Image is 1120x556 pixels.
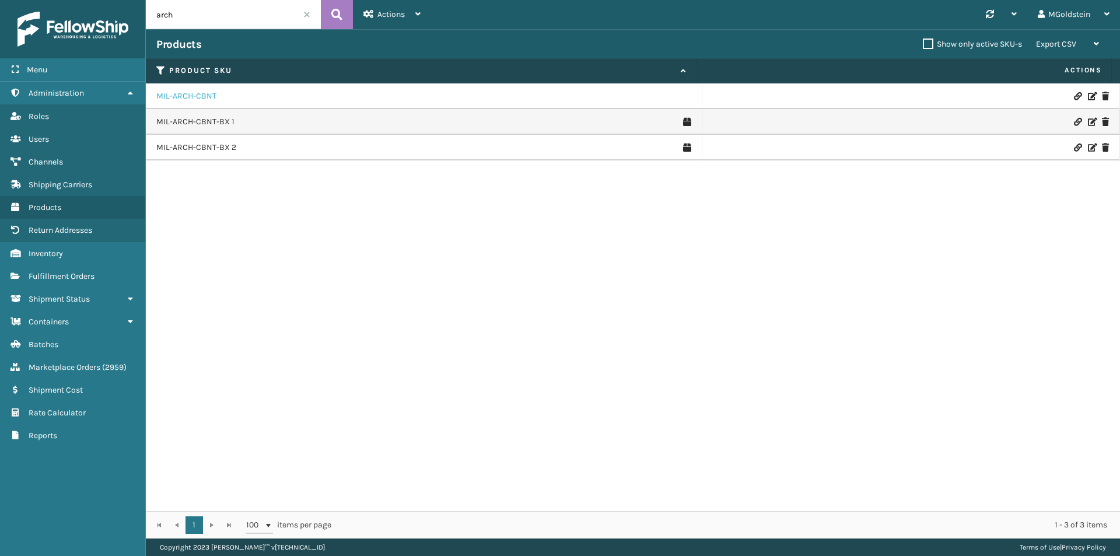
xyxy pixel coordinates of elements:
span: Actions [377,9,405,19]
label: Product SKU [169,65,675,76]
span: Shipment Status [29,294,90,304]
span: Fulfillment Orders [29,271,94,281]
i: Link Product [1074,144,1081,152]
a: MIL-ARCH-CBNT-BX 1 [156,116,235,128]
span: Roles [29,111,49,121]
span: Export CSV [1036,39,1076,49]
i: Edit [1088,118,1095,126]
a: Terms of Use [1020,543,1060,551]
span: items per page [246,516,331,534]
i: Delete [1102,92,1109,100]
a: 1 [185,516,203,534]
a: MIL-ARCH-CBNT-BX 2 [156,142,236,153]
span: Rate Calculator [29,408,86,418]
img: logo [17,12,128,47]
span: 100 [246,519,264,531]
span: Marketplace Orders [29,362,100,372]
a: Privacy Policy [1062,543,1106,551]
span: Products [29,202,61,212]
span: Inventory [29,249,63,258]
span: Administration [29,88,84,98]
p: Copyright 2023 [PERSON_NAME]™ v [TECHNICAL_ID] [160,538,325,556]
span: Return Addresses [29,225,92,235]
i: Edit [1088,92,1095,100]
i: Delete [1102,144,1109,152]
span: Actions [701,61,1109,80]
span: Menu [27,65,47,75]
a: MIL-ARCH-CBNT [156,90,216,102]
span: Reports [29,431,57,440]
span: Containers [29,317,69,327]
span: Channels [29,157,63,167]
div: | [1020,538,1106,556]
h3: Products [156,37,201,51]
i: Link Product [1074,92,1081,100]
span: Shipment Cost [29,385,83,395]
i: Edit [1088,144,1095,152]
span: Users [29,134,49,144]
span: ( 2959 ) [102,362,127,372]
div: 1 - 3 of 3 items [348,519,1107,531]
label: Show only active SKU-s [923,39,1022,49]
i: Delete [1102,118,1109,126]
span: Shipping Carriers [29,180,92,190]
i: Link Product [1074,118,1081,126]
span: Batches [29,340,58,349]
